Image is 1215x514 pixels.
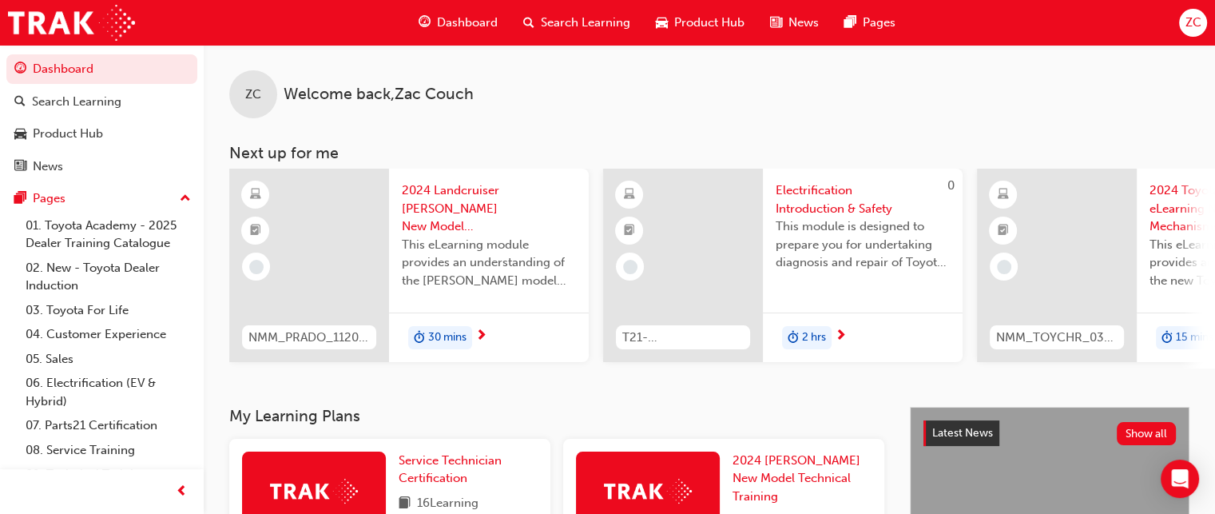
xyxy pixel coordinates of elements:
[14,127,26,141] span: car-icon
[623,260,637,274] span: learningRecordVerb_NONE-icon
[832,6,908,39] a: pages-iconPages
[33,125,103,143] div: Product Hub
[14,95,26,110] span: search-icon
[19,438,197,463] a: 08. Service Training
[788,328,799,349] span: duration-icon
[770,13,782,33] span: news-icon
[19,298,197,323] a: 03. Toyota For Life
[14,62,26,77] span: guage-icon
[250,221,261,241] span: booktick-icon
[8,5,135,41] img: Trak
[19,347,197,372] a: 05. Sales
[33,189,66,208] div: Pages
[419,13,431,33] span: guage-icon
[229,407,884,425] h3: My Learning Plans
[180,189,191,209] span: up-icon
[733,452,872,506] a: 2024 [PERSON_NAME] New Model Technical Training
[475,329,487,344] span: next-icon
[6,87,197,117] a: Search Learning
[284,86,474,104] span: Welcome back , Zac Couch
[603,169,963,362] a: 0T21-FOD_HVIS_PREREQElectrification Introduction & SafetyThis module is designed to prepare you f...
[523,13,534,33] span: search-icon
[399,453,502,486] span: Service Technician Certification
[835,329,847,344] span: next-icon
[1117,422,1177,445] button: Show all
[844,13,856,33] span: pages-icon
[1161,328,1173,349] span: duration-icon
[541,14,630,32] span: Search Learning
[643,6,757,39] a: car-iconProduct Hub
[788,14,819,32] span: News
[33,157,63,176] div: News
[923,420,1176,446] a: Latest NewsShow all
[996,329,1118,347] span: NMM_TOYCHR_032024_MODULE_1
[932,426,993,440] span: Latest News
[229,169,589,362] a: NMM_PRADO_112024_MODULE_12024 Landcruiser [PERSON_NAME] New Model Mechanisms - Model Outline 1Thi...
[6,51,197,184] button: DashboardSearch LearningProduct HubNews
[437,14,498,32] span: Dashboard
[176,482,188,502] span: prev-icon
[19,413,197,438] a: 07. Parts21 Certification
[863,14,895,32] span: Pages
[270,479,358,504] img: Trak
[414,328,425,349] span: duration-icon
[776,217,950,272] span: This module is designed to prepare you for undertaking diagnosis and repair of Toyota & Lexus Ele...
[6,184,197,213] button: Pages
[674,14,744,32] span: Product Hub
[19,371,197,413] a: 06. Electrification (EV & Hybrid)
[402,181,576,236] span: 2024 Landcruiser [PERSON_NAME] New Model Mechanisms - Model Outline 1
[624,185,635,205] span: learningResourceType_ELEARNING-icon
[947,178,955,193] span: 0
[998,185,1009,205] span: learningResourceType_ELEARNING-icon
[32,93,121,111] div: Search Learning
[402,236,576,290] span: This eLearning module provides an understanding of the [PERSON_NAME] model line-up and its Katash...
[733,453,860,504] span: 2024 [PERSON_NAME] New Model Technical Training
[624,221,635,241] span: booktick-icon
[14,160,26,174] span: news-icon
[19,462,197,487] a: 09. Technical Training
[1161,460,1199,498] div: Open Intercom Messenger
[656,13,668,33] span: car-icon
[204,144,1215,162] h3: Next up for me
[776,181,950,217] span: Electrification Introduction & Safety
[399,452,538,488] a: Service Technician Certification
[19,322,197,347] a: 04. Customer Experience
[245,86,261,104] span: ZC
[6,54,197,84] a: Dashboard
[249,260,264,274] span: learningRecordVerb_NONE-icon
[757,6,832,39] a: news-iconNews
[6,119,197,149] a: Product Hub
[250,185,261,205] span: learningResourceType_ELEARNING-icon
[1176,329,1213,347] span: 15 mins
[997,260,1011,274] span: learningRecordVerb_NONE-icon
[406,6,510,39] a: guage-iconDashboard
[622,329,744,347] span: T21-FOD_HVIS_PREREQ
[19,213,197,256] a: 01. Toyota Academy - 2025 Dealer Training Catalogue
[14,192,26,206] span: pages-icon
[1185,14,1201,32] span: ZC
[428,329,467,347] span: 30 mins
[248,329,370,347] span: NMM_PRADO_112024_MODULE_1
[802,329,826,347] span: 2 hrs
[510,6,643,39] a: search-iconSearch Learning
[19,256,197,298] a: 02. New - Toyota Dealer Induction
[604,479,692,504] img: Trak
[6,152,197,181] a: News
[1179,9,1207,37] button: ZC
[998,221,1009,241] span: booktick-icon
